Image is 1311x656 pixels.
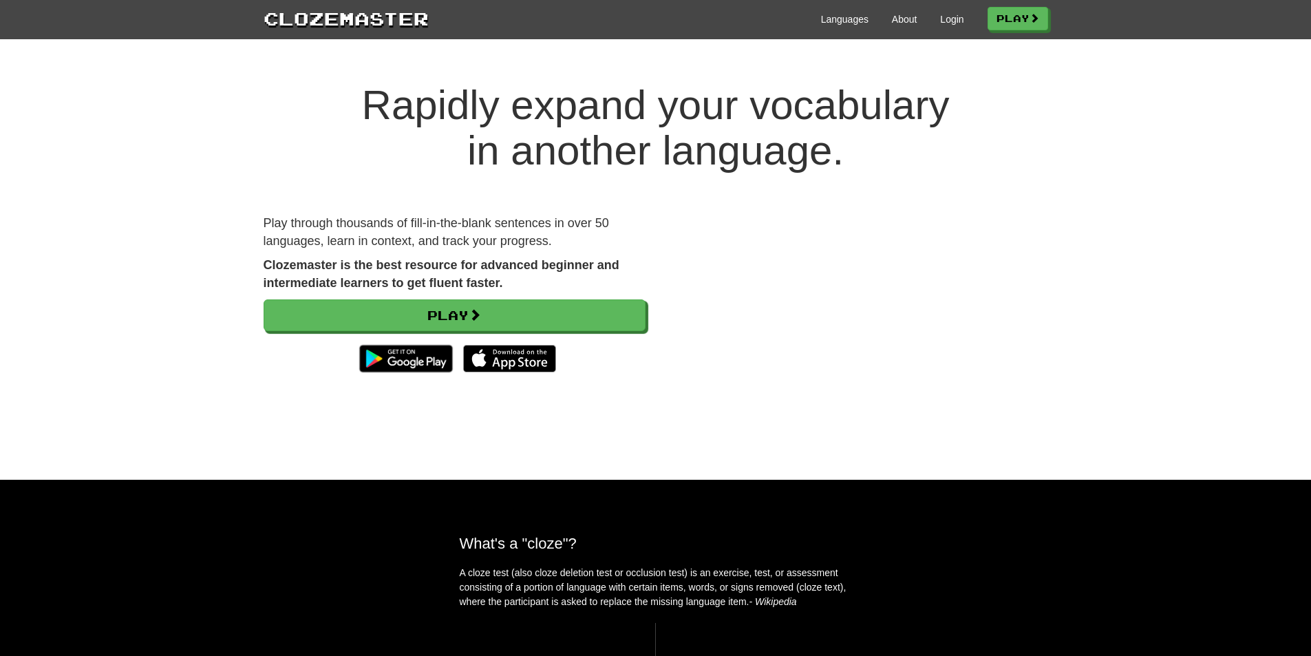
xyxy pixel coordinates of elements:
a: Languages [821,12,868,26]
img: Download_on_the_App_Store_Badge_US-UK_135x40-25178aeef6eb6b83b96f5f2d004eda3bffbb37122de64afbaef7... [463,345,556,372]
h2: What's a "cloze"? [460,535,852,552]
a: Play [264,299,646,331]
em: - Wikipedia [749,596,797,607]
strong: Clozemaster is the best resource for advanced beginner and intermediate learners to get fluent fa... [264,258,619,290]
a: Clozemaster [264,6,429,31]
p: Play through thousands of fill-in-the-blank sentences in over 50 languages, learn in context, and... [264,215,646,250]
a: About [892,12,917,26]
a: Play [988,7,1048,30]
a: Login [940,12,963,26]
p: A cloze test (also cloze deletion test or occlusion test) is an exercise, test, or assessment con... [460,566,852,609]
img: Get it on Google Play [352,338,459,379]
